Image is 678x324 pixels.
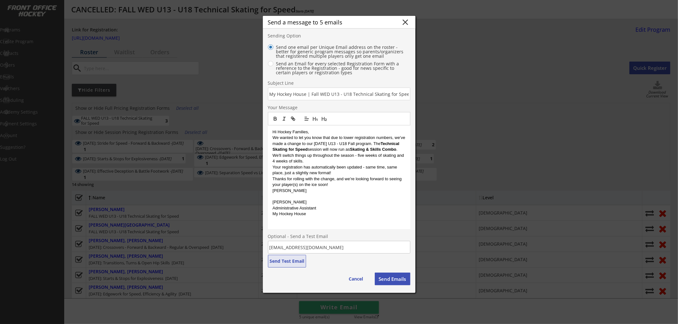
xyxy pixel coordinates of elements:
[273,129,406,135] p: Hi Hockey Families,
[273,199,406,205] p: [PERSON_NAME]
[273,188,406,194] p: [PERSON_NAME]
[274,45,410,58] label: Send one email per Unique Email address on the roster - better for generic program messages so pa...
[273,211,406,217] p: My Hockey House
[343,273,370,285] button: Cancel
[268,241,410,254] input: Email address
[268,88,410,100] input: Type here...
[350,147,396,152] strong: Skating & Skills Combo
[375,273,410,285] button: Send Emails
[302,115,311,122] span: Text alignment
[268,255,306,268] button: Send Test Email
[268,19,401,25] div: Send a message to 5 emails
[268,105,313,111] div: Your Message
[273,164,406,176] p: Your registration has automatically been updated - same time, same place, just a slightly new for...
[273,205,406,211] p: Administrative Assistant
[268,81,313,86] div: Subject Line
[268,234,389,240] div: Optional - Send a Test Email
[273,176,406,188] p: Thanks for rolling with the change, and we’re looking forward to seeing your player(s) on the ice...
[401,17,410,27] button: close
[273,153,406,164] p: We'll switch things up throughout the season - five weeks of skating and 4 weeks of skills.
[274,62,410,75] label: Send an Email for every selected Registration Form with a reference to the Registration - good fo...
[273,135,406,152] p: We wanted to let you know that due to lower registration numbers, we’ve made a change to our [DAT...
[268,34,313,39] div: Sending Option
